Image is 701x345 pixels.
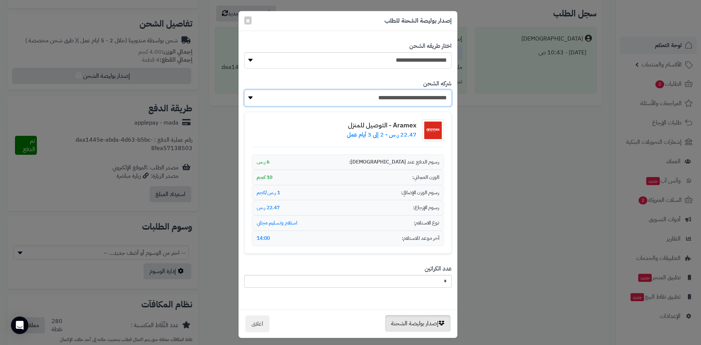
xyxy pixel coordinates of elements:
span: 6 ر.س [257,158,269,166]
span: 1 ر.س/كجم [257,189,280,196]
button: Close [244,16,252,24]
label: شركه الشحن [423,80,452,88]
span: 10 كجم [257,174,272,181]
span: آخر موعد للاستلام: [402,235,439,242]
span: رسوم الدفع عند [DEMOGRAPHIC_DATA]: [349,158,439,166]
p: 22.47 ر.س - 2 إلى 3 أيام عمل [347,131,417,139]
span: الوزن المجاني: [412,174,439,181]
label: عدد الكراتين [425,265,452,273]
span: رسوم الوزن الإضافي: [401,189,439,196]
h4: Aramex - التوصيل للمنزل [347,122,417,129]
span: 22.47 ر.س [257,204,280,211]
span: 14:00 [257,235,270,242]
button: إصدار بوليصة الشحنة [385,315,451,332]
span: استلام وتسليم مجاني [257,219,297,227]
button: اغلاق [245,315,269,332]
span: رسوم الإرجاع: [413,204,439,211]
label: اختار طريقه الشحن [409,42,452,50]
span: × [246,15,250,26]
span: نوع الاستلام: [414,219,439,227]
h5: إصدار بوليصة الشحنة للطلب [384,17,452,25]
div: Open Intercom Messenger [11,317,28,334]
img: شعار شركة الشحن [422,119,444,141]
